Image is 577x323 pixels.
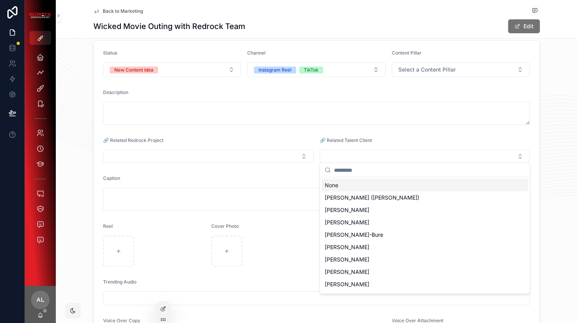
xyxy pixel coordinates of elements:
[103,8,143,14] span: Back to Marketing
[325,268,369,276] span: [PERSON_NAME]
[36,295,45,304] span: AL
[325,231,383,239] span: [PERSON_NAME]-Bure
[320,137,372,143] span: 🔗 Related Talent Client
[103,279,136,285] span: Trending Audio
[398,66,456,73] span: Select a Content Pillar
[325,206,369,214] span: [PERSON_NAME]
[254,66,296,73] button: Unselect INSTAGRAM_REEL
[25,45,56,257] div: scrollable content
[103,223,113,229] span: Reel
[103,137,164,143] span: 🔗 Related Redrock Project
[325,243,369,251] span: [PERSON_NAME]
[103,50,117,56] span: Status
[258,67,291,73] div: Instagram Reel
[103,175,120,181] span: Caption
[325,280,369,288] span: [PERSON_NAME]
[103,62,241,77] button: Select Button
[211,223,239,229] span: Cover Photo
[322,179,528,191] div: None
[299,66,323,73] button: Unselect TIK_TOK
[392,62,530,77] button: Select Button
[325,219,369,226] span: [PERSON_NAME]
[247,62,386,77] button: Select Button
[103,89,128,95] span: Description
[325,293,369,301] span: [PERSON_NAME]
[320,178,530,294] div: Suggestions
[114,67,153,73] div: New Content Idea
[93,8,143,14] a: Back to Marketing
[508,19,540,33] button: Edit
[103,150,313,163] button: Select Button
[325,256,369,263] span: [PERSON_NAME]
[247,50,265,56] span: Channel
[325,194,419,202] span: [PERSON_NAME] ([PERSON_NAME])
[320,150,530,163] button: Select Button
[29,13,51,18] img: App logo
[392,50,422,56] span: Content Pillar
[93,21,245,32] h1: Wicked Movie Outing with Redrock Team
[304,67,319,73] div: TikTok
